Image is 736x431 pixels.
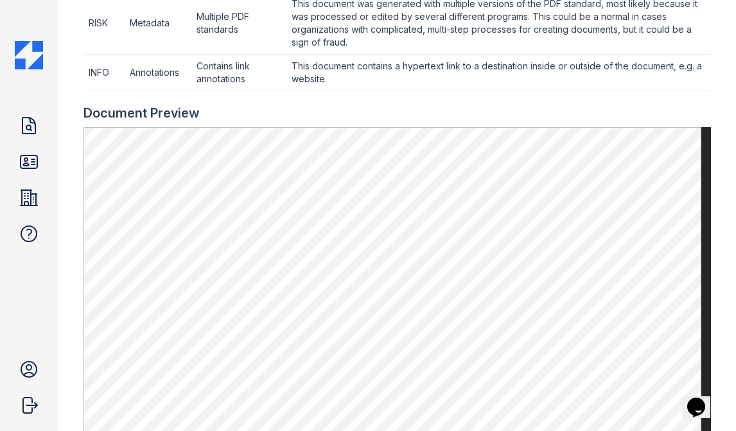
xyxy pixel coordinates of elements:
[83,55,125,91] td: INFO
[125,55,191,91] td: Annotations
[191,55,286,91] td: Contains link annotations
[682,380,723,418] iframe: chat widget
[286,55,711,91] td: This document contains a hypertext link to a destination inside or outside of the document, e.g. ...
[83,104,200,122] div: Document Preview
[15,41,43,69] img: CE_Icon_Blue-c292c112584629df590d857e76928e9f676e5b41ef8f769ba2f05ee15b207248.png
